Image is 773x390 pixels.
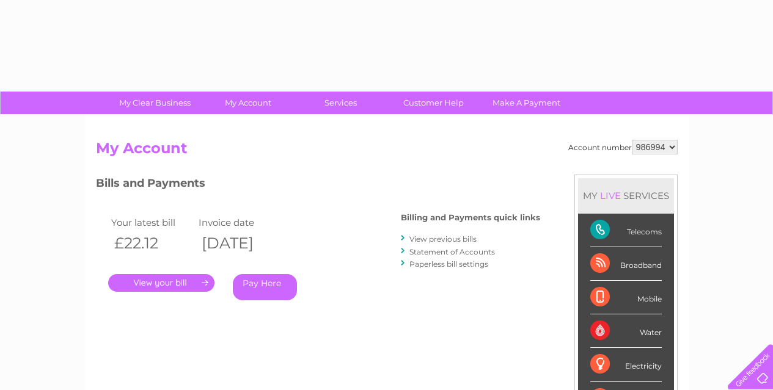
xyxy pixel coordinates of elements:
a: Services [290,92,391,114]
a: Make A Payment [476,92,577,114]
h4: Billing and Payments quick links [401,213,540,222]
td: Invoice date [196,214,284,231]
h2: My Account [96,140,678,163]
a: Statement of Accounts [409,247,495,256]
div: Telecoms [590,214,662,247]
a: Customer Help [383,92,484,114]
div: Electricity [590,348,662,381]
a: . [108,274,214,292]
div: Water [590,314,662,348]
a: View previous bills [409,234,477,244]
a: Paperless bill settings [409,259,488,269]
a: Pay Here [233,274,297,300]
div: MY SERVICES [578,178,674,213]
div: Broadband [590,247,662,281]
a: My Account [197,92,298,114]
a: My Clear Business [104,92,205,114]
th: £22.12 [108,231,196,256]
h3: Bills and Payments [96,175,540,196]
div: Mobile [590,281,662,314]
div: Account number [568,140,678,154]
div: LIVE [598,190,623,201]
th: [DATE] [196,231,284,256]
td: Your latest bill [108,214,196,231]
